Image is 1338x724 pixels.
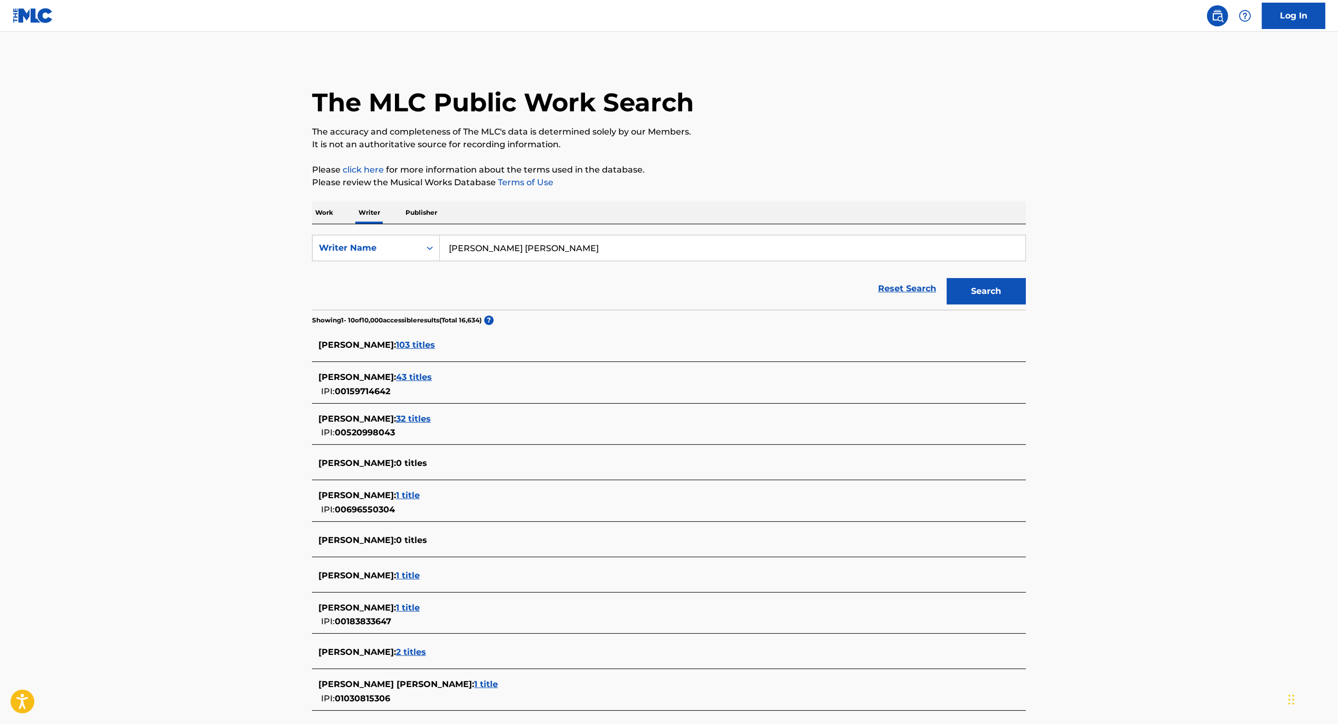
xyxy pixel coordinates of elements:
p: The accuracy and completeness of The MLC's data is determined solely by our Members. [312,126,1026,138]
span: 01030815306 [335,693,390,703]
span: [PERSON_NAME] : [318,490,396,500]
button: Search [947,278,1026,304]
span: 103 titles [396,340,435,350]
p: Please for more information about the terms used in the database. [312,164,1026,176]
span: [PERSON_NAME] : [318,372,396,382]
span: [PERSON_NAME] [PERSON_NAME] : [318,679,474,689]
img: help [1239,9,1251,22]
span: IPI: [321,427,335,437]
img: search [1211,9,1224,22]
span: 43 titles [396,372,432,382]
div: Drag [1288,684,1295,716]
p: Publisher [402,202,440,224]
span: 00183833647 [335,616,391,626]
span: [PERSON_NAME] : [318,535,396,545]
p: Writer [355,202,383,224]
span: 00520998043 [335,427,395,437]
a: Terms of Use [496,177,553,187]
span: [PERSON_NAME] : [318,647,396,657]
span: 00696550304 [335,504,395,515]
img: MLC Logo [13,8,53,23]
span: IPI: [321,386,335,396]
span: 1 title [474,679,498,689]
span: 1 title [396,490,420,500]
h1: The MLC Public Work Search [312,87,694,118]
span: [PERSON_NAME] : [318,458,396,468]
span: 0 titles [396,458,427,468]
span: 00159714642 [335,386,390,396]
a: Reset Search [873,277,941,300]
span: IPI: [321,693,335,703]
span: [PERSON_NAME] : [318,414,396,424]
div: Writer Name [319,242,414,254]
a: Log In [1262,3,1325,29]
p: Work [312,202,336,224]
span: ? [484,316,494,325]
span: 1 title [396,570,420,580]
span: [PERSON_NAME] : [318,603,396,613]
form: Search Form [312,235,1026,310]
span: [PERSON_NAME] : [318,570,396,580]
span: [PERSON_NAME] : [318,340,396,350]
a: click here [343,165,384,175]
span: 2 titles [396,647,426,657]
span: 0 titles [396,535,427,545]
p: Showing 1 - 10 of 10,000 accessible results (Total 16,634 ) [312,316,482,325]
span: IPI: [321,504,335,515]
p: Please review the Musical Works Database [312,176,1026,189]
span: 32 titles [396,414,431,424]
a: Public Search [1207,5,1228,26]
div: Help [1235,5,1256,26]
span: IPI: [321,616,335,626]
span: 1 title [396,603,420,613]
iframe: Chat Widget [1285,673,1338,724]
p: It is not an authoritative source for recording information. [312,138,1026,151]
